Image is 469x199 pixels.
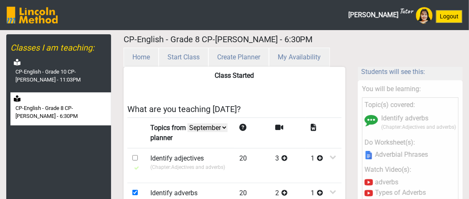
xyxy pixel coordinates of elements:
button: My Availability [269,48,330,67]
label: Identify adverbs [150,188,198,198]
td: 1 [306,148,341,183]
img: /static/media/youtubeIcon.2f027ba9.svg [365,178,373,186]
a: Create Planner [208,53,269,61]
p: (Chapter: Adjectives and adverbs ) [150,163,230,171]
h5: CP-English - Grade 8 CP-[PERSON_NAME] - 6:30PM [124,34,463,44]
button: Home [124,48,159,67]
h5: What are you teaching [DATE]? [127,104,341,114]
span: [PERSON_NAME] [348,7,413,23]
p: (Chapter: Adjectives and adverbs ) [381,123,456,131]
img: /static/media/youtubeIcon.2f027ba9.svg [365,189,373,197]
a: CP-English - Grade 8 CP-[PERSON_NAME] - 6:30PM [10,92,111,125]
label: Topic(s) covered: [365,100,415,110]
label: Adverbial Phrases [375,151,428,158]
a: Start Class [159,53,208,61]
label: Identify adjectives [150,153,204,163]
label: Students will see this: [361,67,425,77]
label: CP-English - Grade 10 CP-[PERSON_NAME] - 11:03PM [15,68,109,84]
label: You will be learning: [362,84,421,94]
a: My Availability [269,53,330,61]
img: SGY6awQAAAABJRU5ErkJggg== [7,7,58,23]
sup: Tutor [399,6,413,15]
button: Create Planner [208,48,269,67]
button: Start Class [159,48,208,67]
td: 3 [270,148,306,183]
button: Logout [436,10,462,23]
a: Home [124,53,159,61]
label: Identify adverbs [381,113,428,123]
label: adverbs [375,179,398,186]
label: Do Worksheet(s): [365,138,415,148]
label: Types of Adverbs [375,189,426,196]
a: CP-English - Grade 10 CP-[PERSON_NAME] - 11:03PM [10,56,111,89]
img: Avatar [416,7,433,24]
label: CP-English - Grade 8 CP-[PERSON_NAME] - 6:30PM [15,104,109,120]
td: Topics from planner [145,117,235,148]
label: Class Started [215,71,254,81]
img: data:image/png;base64,iVBORw0KGgoAAAANSUhEUgAAAgAAAAIACAYAAAD0eNT6AAAABHNCSVQICAgIfAhkiAAAAAlwSFl... [365,151,373,159]
td: 20 [234,148,270,183]
h5: Classes I am teaching: [10,43,111,53]
label: Watch Video(s): [365,165,411,175]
